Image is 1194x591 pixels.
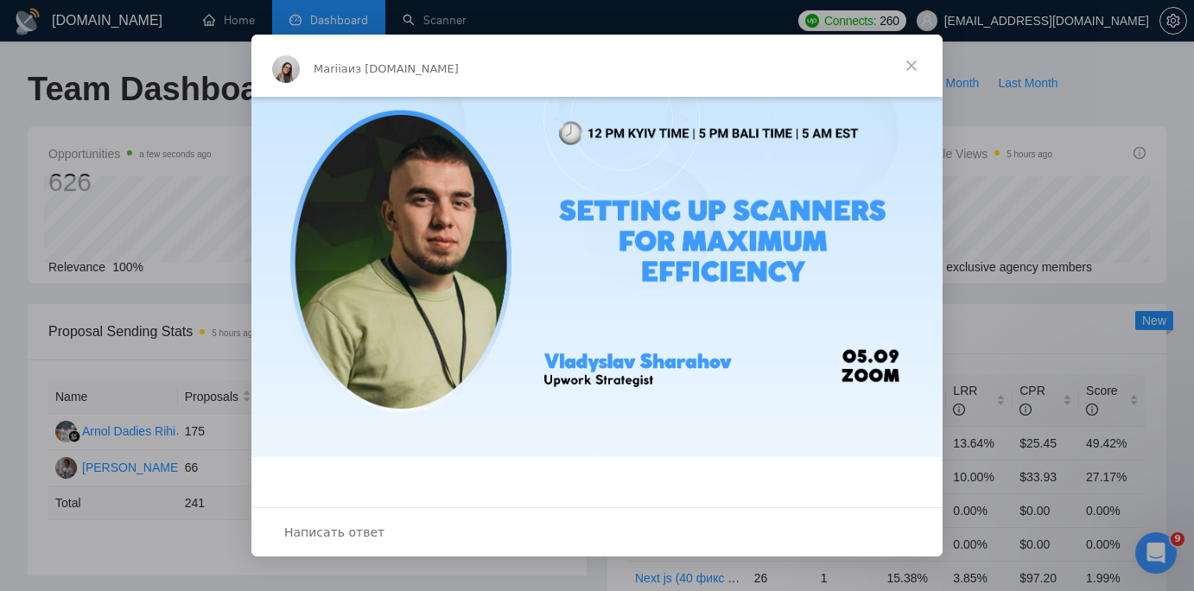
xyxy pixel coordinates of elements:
span: Написать ответ [284,521,384,543]
span: Закрыть [880,35,943,97]
img: Profile image for Mariia [272,55,300,83]
div: 🎤 we’re hosting another exclusive session with : [357,486,837,548]
span: из [DOMAIN_NAME] [348,62,459,75]
div: Открыть разговор и ответить [251,507,943,556]
span: Mariia [314,62,348,75]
